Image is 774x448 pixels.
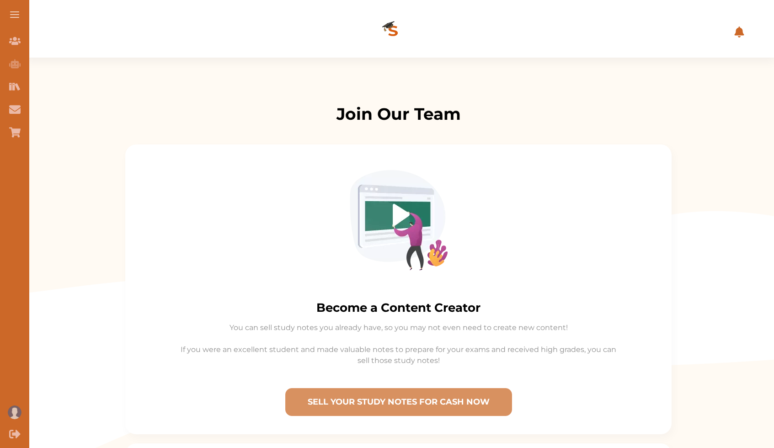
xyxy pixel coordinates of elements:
[125,101,672,126] p: Join Our Team
[357,6,430,58] img: Logo
[285,388,512,416] button: [object Object]
[125,299,672,317] p: Become a Content Creator
[350,170,448,270] img: Creator-Image
[289,392,508,412] p: SELL YOUR STUDY NOTES FOR CASH NOW
[125,322,672,366] p: You can sell study notes you already have, so you may not even need to create new content! If you...
[8,405,21,419] img: User profile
